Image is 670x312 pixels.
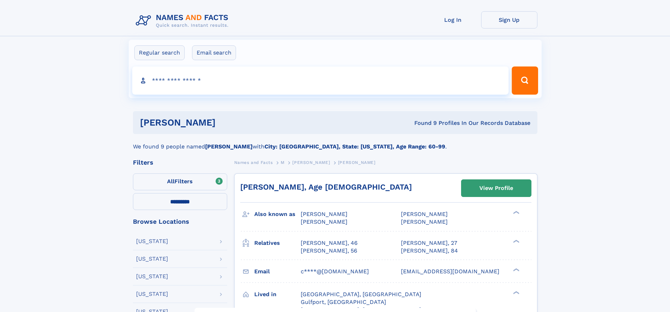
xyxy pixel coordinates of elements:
[133,173,227,190] label: Filters
[254,208,301,220] h3: Also known as
[301,291,421,298] span: [GEOGRAPHIC_DATA], [GEOGRAPHIC_DATA]
[240,183,412,191] a: [PERSON_NAME], Age [DEMOGRAPHIC_DATA]
[301,239,358,247] a: [PERSON_NAME], 46
[292,160,330,165] span: [PERSON_NAME]
[425,11,481,28] a: Log In
[479,180,513,196] div: View Profile
[254,266,301,278] h3: Email
[401,218,448,225] span: [PERSON_NAME]
[401,268,499,275] span: [EMAIL_ADDRESS][DOMAIN_NAME]
[136,256,168,262] div: [US_STATE]
[481,11,537,28] a: Sign Up
[133,218,227,225] div: Browse Locations
[301,247,357,255] a: [PERSON_NAME], 56
[511,267,520,272] div: ❯
[281,160,285,165] span: M
[512,66,538,95] button: Search Button
[401,211,448,217] span: [PERSON_NAME]
[140,118,315,127] h1: [PERSON_NAME]
[292,158,330,167] a: [PERSON_NAME]
[167,178,174,185] span: All
[281,158,285,167] a: M
[511,210,520,215] div: ❯
[192,45,236,60] label: Email search
[205,143,253,150] b: [PERSON_NAME]
[234,158,273,167] a: Names and Facts
[301,218,347,225] span: [PERSON_NAME]
[254,288,301,300] h3: Lived in
[134,45,185,60] label: Regular search
[461,180,531,197] a: View Profile
[511,239,520,243] div: ❯
[301,299,386,305] span: Gulfport, [GEOGRAPHIC_DATA]
[254,237,301,249] h3: Relatives
[132,66,509,95] input: search input
[338,160,376,165] span: [PERSON_NAME]
[136,274,168,279] div: [US_STATE]
[315,119,530,127] div: Found 9 Profiles In Our Records Database
[133,134,537,151] div: We found 9 people named with .
[133,159,227,166] div: Filters
[133,11,234,30] img: Logo Names and Facts
[401,247,458,255] a: [PERSON_NAME], 84
[136,291,168,297] div: [US_STATE]
[511,290,520,295] div: ❯
[301,211,347,217] span: [PERSON_NAME]
[401,239,457,247] a: [PERSON_NAME], 27
[264,143,445,150] b: City: [GEOGRAPHIC_DATA], State: [US_STATE], Age Range: 60-99
[136,238,168,244] div: [US_STATE]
